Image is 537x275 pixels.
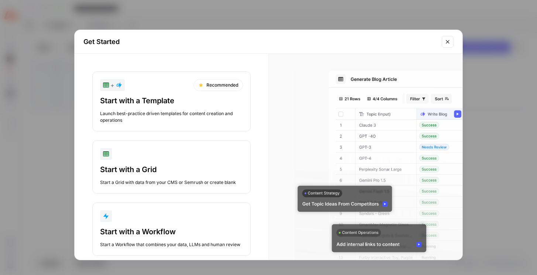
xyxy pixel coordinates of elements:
[92,71,251,131] button: +RecommendedStart with a TemplateLaunch best-practice driven templates for content creation and o...
[92,140,251,194] button: Start with a GridStart a Grid with data from your CMS or Semrush or create blank
[83,37,437,47] h2: Get Started
[100,241,243,248] div: Start a Workflow that combines your data, LLMs and human review
[194,79,243,91] div: Recommended
[92,202,251,256] button: Start with a WorkflowStart a Workflow that combines your data, LLMs and human review
[100,227,243,237] div: Start with a Workflow
[442,36,454,48] button: Close modal
[103,81,122,90] div: +
[100,110,243,124] div: Launch best-practice driven templates for content creation and operations
[100,164,243,175] div: Start with a Grid
[100,95,243,106] div: Start with a Template
[100,179,243,186] div: Start a Grid with data from your CMS or Semrush or create blank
